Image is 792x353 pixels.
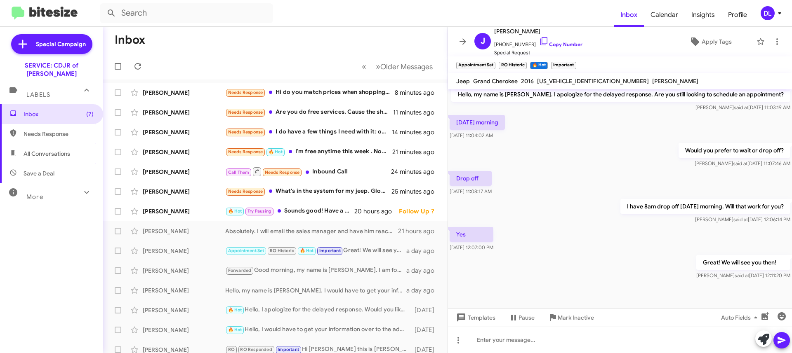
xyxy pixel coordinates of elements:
[685,3,721,27] a: Insights
[228,129,263,135] span: Needs Response
[502,310,541,325] button: Pause
[225,166,391,177] div: Inbound Call
[696,272,790,278] span: [PERSON_NAME] [DATE] 12:11:20 PM
[26,91,50,98] span: Labels
[410,306,441,314] div: [DATE]
[521,77,534,85] span: 2016
[494,26,582,36] span: [PERSON_NAME]
[225,325,410,334] div: Hello, I would have to get your information over to the advisors for pricing. Just to confirm we ...
[143,148,225,156] div: [PERSON_NAME]
[225,227,398,235] div: Absolutely. I will email the sales manager and have him reach out to you towards the end of the m...
[225,246,406,255] div: Great! We will see you then!
[354,207,399,215] div: 20 hours ago
[695,104,790,110] span: [PERSON_NAME] [DATE] 11:03:19 AM
[539,41,582,47] a: Copy Number
[143,128,225,136] div: [PERSON_NAME]
[115,33,145,47] h1: Inbox
[644,3,685,27] span: Calendar
[228,90,263,95] span: Needs Response
[406,286,441,295] div: a day ago
[551,62,576,69] small: Important
[406,247,441,255] div: a day ago
[734,104,748,110] span: said at
[143,227,225,235] div: [PERSON_NAME]
[100,3,273,23] input: Search
[450,227,493,242] p: Yes
[494,36,582,49] span: [PHONE_NUMBER]
[456,77,470,85] span: Jeep
[228,208,242,214] span: 🔥 Hot
[494,49,582,57] span: Special Request
[24,150,70,158] span: All Conversations
[143,89,225,97] div: [PERSON_NAME]
[371,58,438,75] button: Next
[391,168,441,176] div: 24 minutes ago
[143,286,225,295] div: [PERSON_NAME]
[24,110,94,118] span: Inbox
[265,170,300,175] span: Needs Response
[541,310,601,325] button: Mark Inactive
[228,327,242,332] span: 🔥 Hot
[450,188,492,194] span: [DATE] 11:08:17 AM
[399,207,441,215] div: Follow Up ?
[319,248,341,253] span: Important
[448,310,502,325] button: Templates
[530,62,548,69] small: 🔥 Hot
[721,3,754,27] a: Profile
[451,87,790,102] p: Hello, my name is [PERSON_NAME]. I apologize for the delayed response. Are you still looking to s...
[392,128,441,136] div: 14 minutes ago
[679,143,790,158] p: Would you prefer to wait or drop off?
[225,88,395,97] div: Hi do you match prices when shopping for tires?
[269,149,283,154] span: 🔥 Hot
[754,6,783,20] button: DL
[391,187,441,196] div: 25 minutes ago
[24,130,94,138] span: Needs Response
[558,310,594,325] span: Mark Inactive
[406,267,441,275] div: a day ago
[228,307,242,313] span: 🔥 Hot
[714,310,767,325] button: Auto Fields
[278,347,299,352] span: Important
[695,216,790,222] span: [PERSON_NAME] [DATE] 12:06:14 PM
[473,77,518,85] span: Grand Cherokee
[395,89,441,97] div: 8 minutes ago
[620,199,790,214] p: I have 8am drop off [DATE] morning. Will that work for you?
[300,248,314,253] span: 🔥 Hot
[450,132,493,138] span: [DATE] 11:04:02 AM
[398,227,441,235] div: 21 hours ago
[702,34,732,49] span: Apply Tags
[228,347,235,352] span: RO
[519,310,535,325] span: Pause
[26,193,43,201] span: More
[225,108,393,117] div: Are you do free services. Cause the shutdown is not paying people
[450,171,492,186] p: Drop off
[225,127,392,137] div: I do have a few things I need with it: oil change, mount for my front license plate (and mount it...
[393,108,441,117] div: 11 minutes ago
[86,110,94,118] span: (7)
[456,62,495,69] small: Appointment Set
[761,6,775,20] div: DL
[143,108,225,117] div: [PERSON_NAME]
[143,326,225,334] div: [PERSON_NAME]
[36,40,86,48] span: Special Campaign
[225,286,406,295] div: Hello, my name is [PERSON_NAME]. I would have to get your information over to the advisors to see...
[499,62,526,69] small: RO Historic
[143,168,225,176] div: [PERSON_NAME]
[228,189,263,194] span: Needs Response
[733,160,747,166] span: said at
[392,148,441,156] div: 21 minutes ago
[225,187,391,196] div: What's in the system for my jeep. Glove box repair and power steering pump replacement. I have th...
[376,61,380,72] span: »
[450,244,493,250] span: [DATE] 12:07:00 PM
[537,77,649,85] span: [US_VEHICLE_IDENTIFICATION_NUMBER]
[143,267,225,275] div: [PERSON_NAME]
[143,207,225,215] div: [PERSON_NAME]
[733,216,748,222] span: said at
[455,310,495,325] span: Templates
[225,305,410,315] div: Hello, I apologize for the delayed response. Would you like to schedule for an appointment?
[228,149,263,154] span: Needs Response
[696,255,790,270] p: Great! We will see you then!
[247,208,271,214] span: Try Pausing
